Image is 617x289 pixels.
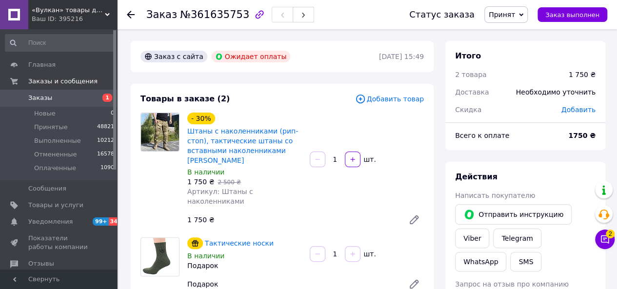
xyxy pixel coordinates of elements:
span: №361635753 [180,9,249,20]
button: Заказ выполнен [537,7,607,22]
input: Поиск [5,34,115,52]
span: Отмененные [34,150,77,159]
span: 2 [606,230,615,238]
button: SMS [510,252,541,271]
span: Заказы и сообщения [28,77,98,86]
div: Заказ с сайта [140,51,207,62]
div: Вернуться назад [127,10,135,19]
span: Заказы [28,94,52,102]
span: Скидка [455,106,481,114]
span: Сообщения [28,184,66,193]
span: 1 750 ₴ [187,178,214,186]
button: Чат с покупателем2 [595,230,615,249]
a: Viber [455,229,489,248]
span: Доставка [455,88,489,96]
span: 2 500 ₴ [218,179,240,186]
span: 99+ [93,217,109,226]
span: Принятые [34,123,68,132]
span: Принят [489,11,515,19]
span: «Вулкан» товары для рыбалки, охоты, туризма и дайвинга, лодки и моторы [32,6,105,15]
span: Главная [28,60,56,69]
span: 1 [102,94,112,102]
div: шт. [361,154,377,164]
span: Добавить [561,106,596,114]
img: Штаны с наколенниками (рип-стоп), тактические штаны со вставными наколенниками Idogear [141,113,179,151]
button: Отправить инструкцию [455,204,572,225]
span: 34 [109,217,120,226]
div: шт. [361,249,377,259]
img: Тактические носки [142,238,178,276]
span: Артикул: Штаны с наколенниками [187,188,253,205]
b: 1750 ₴ [568,132,596,139]
span: Выполненные [34,136,81,145]
span: Запрос на отзыв про компанию [455,280,569,288]
span: В наличии [187,252,224,260]
span: 16578 [97,150,114,159]
div: 1 750 ₴ [183,213,400,227]
span: Всего к оплате [455,132,509,139]
span: Оплаченные [34,164,76,173]
span: Добавить товар [355,94,424,104]
span: Отзывы [28,259,54,268]
span: Действия [455,172,498,181]
span: 1090 [100,164,114,173]
div: Статус заказа [409,10,475,19]
div: - 30% [187,113,215,124]
a: Редактировать [404,210,424,230]
span: В наличии [187,168,224,176]
span: 10212 [97,136,114,145]
span: Товары в заказе (2) [140,94,230,103]
a: Тактические носки [205,239,274,247]
div: Подарок [187,261,302,270]
div: Ваш ID: 395216 [32,15,117,23]
span: Товары и услуги [28,201,83,210]
span: 48821 [97,123,114,132]
div: Ожидает оплаты [211,51,291,62]
span: Новые [34,109,56,118]
div: Необходимо уточнить [510,81,601,103]
a: WhatsApp [455,252,506,271]
time: [DATE] 15:49 [379,53,424,60]
span: 2 товара [455,71,486,78]
span: Написать покупателю [455,192,535,199]
span: Уведомления [28,217,73,226]
span: Итого [455,51,481,60]
a: Telegram [493,229,541,248]
span: Заказ [146,9,177,20]
span: Заказ выполнен [545,11,599,19]
div: 1 750 ₴ [569,70,596,79]
span: Показатели работы компании [28,234,90,251]
span: 0 [111,109,114,118]
a: Штаны с наколенниками (рип-стоп), тактические штаны со вставными наколенниками [PERSON_NAME] [187,127,298,164]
